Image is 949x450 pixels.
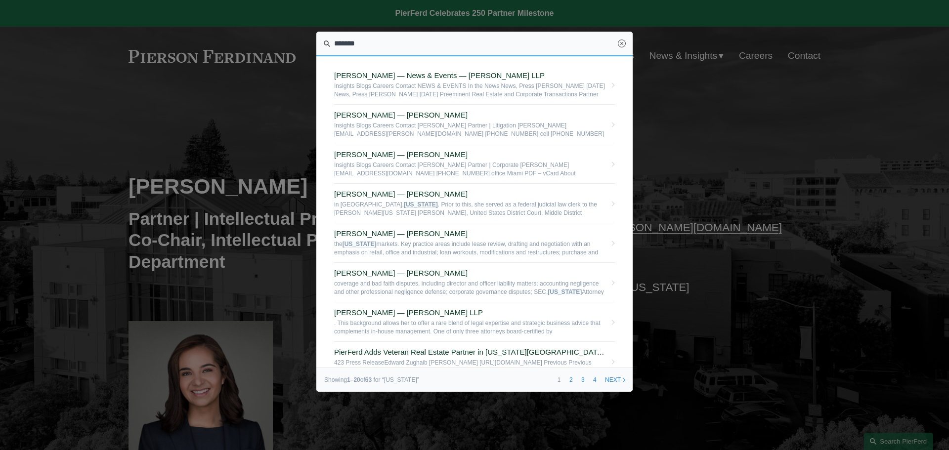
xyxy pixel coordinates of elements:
span: [PERSON_NAME] — [PERSON_NAME] LLP [334,308,606,317]
span: [PERSON_NAME] — [PERSON_NAME] [334,150,606,159]
span: Insights Blogs Careers Contact [PERSON_NAME] Partner | Corporate [PERSON_NAME][EMAIL_ADDRESS][DOM... [334,161,606,176]
span: the markets. Key practice areas include lease review, drafting and negotiation with an emphasis o... [334,240,606,255]
a: [PERSON_NAME] — [PERSON_NAME] Insights Blogs Careers Contact [PERSON_NAME] Partner | Corporate [P... [334,144,615,184]
span: [PERSON_NAME] — [PERSON_NAME] [334,229,606,238]
a: PierFerd Adds Veteran Real Estate Partner in [US_STATE][GEOGRAPHIC_DATA] — [PERSON_NAME] 423 Pres... [334,342,615,381]
div: Showing – of [324,377,419,383]
a: [PERSON_NAME] — [PERSON_NAME] in [GEOGRAPHIC_DATA],[US_STATE]. Prior to this, she served as a fed... [334,184,615,223]
span: for “[US_STATE]” [373,376,419,383]
a: next [602,368,628,392]
a: 4 [590,368,600,392]
span: [PERSON_NAME] — [PERSON_NAME] [334,111,606,120]
span: Insights Blogs Careers Contact [PERSON_NAME] Partner | Litigation [PERSON_NAME][EMAIL_ADDRESS][PE... [334,122,606,137]
span: [PERSON_NAME] — [PERSON_NAME] [334,269,606,278]
a: Close [618,40,626,47]
a: [PERSON_NAME] — [PERSON_NAME] the[US_STATE]markets. Key practice areas include lease review, draf... [334,223,615,263]
span: PierFerd Adds Veteran Real Estate Partner in [US_STATE][GEOGRAPHIC_DATA] — [PERSON_NAME] [334,348,606,357]
a: 3 [578,368,588,392]
span: [PERSON_NAME] — News & Events — [PERSON_NAME] LLP [334,71,606,80]
span: 423 Press ReleaseEdward Zughaib [PERSON_NAME] [URL][DOMAIN_NAME] Previous Previous Preeminent Rea... [334,359,606,374]
input: Search this site [316,32,633,56]
em: [US_STATE] [343,241,377,247]
a: [PERSON_NAME] — [PERSON_NAME] Insights Blogs Careers Contact [PERSON_NAME] Partner | Litigation [... [334,105,615,144]
em: [US_STATE] [548,288,582,295]
strong: 20 [353,376,360,383]
strong: 1 [347,376,350,383]
em: [US_STATE] [404,201,438,208]
a: [PERSON_NAME] — News & Events — [PERSON_NAME] LLP Insights Blogs Careers Contact NEWS & EVENTS In... [334,65,615,105]
span: . This background allows her to offer a rare blend of legal expertise and strategic business advi... [334,319,606,334]
span: Insights Blogs Careers Contact NEWS & EVENTS In the News News, Press [PERSON_NAME] [DATE] News, P... [334,82,606,97]
span: [PERSON_NAME] — [PERSON_NAME] [334,190,606,199]
strong: 63 [365,376,372,383]
a: 1 [554,368,564,392]
span: in [GEOGRAPHIC_DATA], . Prior to this, she served as a federal judicial law clerk to the [PERSON_... [334,201,606,216]
span: coverage and bad faith disputes, including director and officer liability matters; accounting neg... [334,280,606,295]
a: [PERSON_NAME] — [PERSON_NAME] coverage and bad faith disputes, including director and officer lia... [334,263,615,302]
a: [PERSON_NAME] — [PERSON_NAME] LLP . This background allows her to offer a rare blend of legal exp... [334,302,615,342]
a: 2 [566,368,576,392]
